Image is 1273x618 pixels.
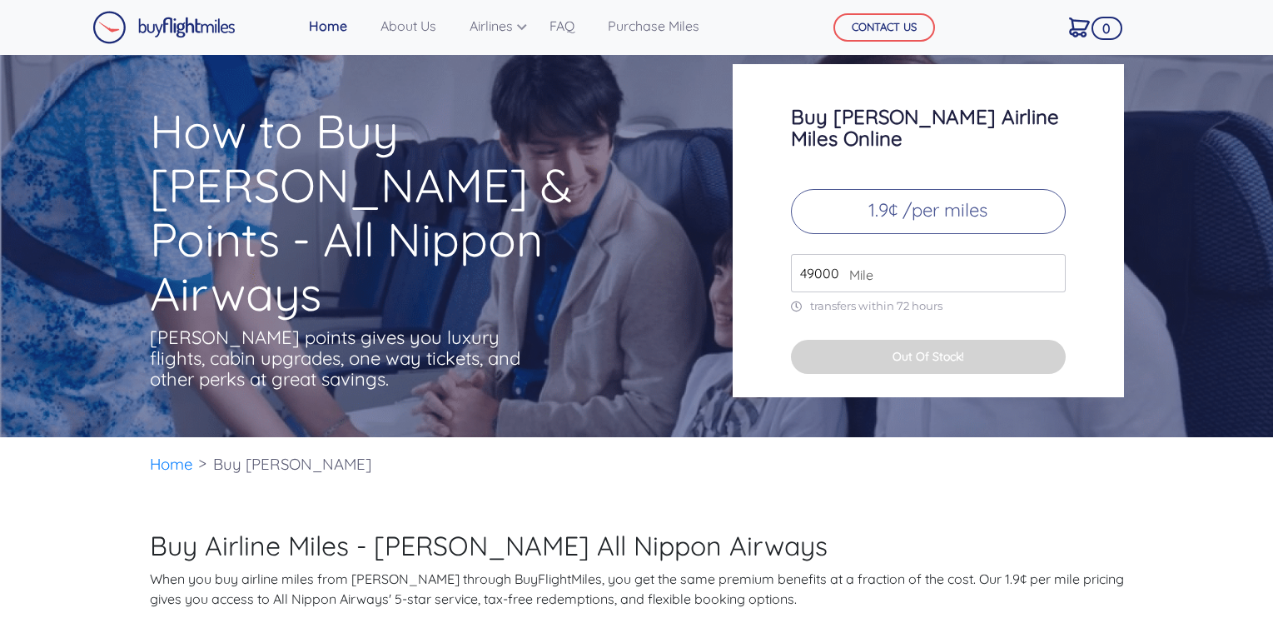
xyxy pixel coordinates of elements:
[92,11,236,44] img: Buy Flight Miles Logo
[150,530,1124,561] h2: Buy Airline Miles - [PERSON_NAME] All Nippon Airways
[1069,17,1090,37] img: Cart
[374,9,443,42] a: About Us
[150,104,668,321] h1: How to Buy [PERSON_NAME] & Points - All Nippon Airways
[150,569,1124,609] p: When you buy airline miles from [PERSON_NAME] through BuyFlightMiles, you get the same premium be...
[1062,9,1096,44] a: 0
[205,437,380,491] li: Buy [PERSON_NAME]
[543,9,581,42] a: FAQ
[791,299,1066,313] p: transfers within 72 hours
[150,327,525,390] p: [PERSON_NAME] points gives you luxury flights, cabin upgrades, one way tickets, and other perks a...
[791,189,1066,234] p: 1.9¢ /per miles
[791,340,1066,374] button: Out Of Stock!
[791,106,1066,149] h3: Buy [PERSON_NAME] Airline Miles Online
[1091,17,1123,40] span: 0
[463,9,523,42] a: Airlines
[833,13,935,42] button: CONTACT US
[841,265,873,285] span: Mile
[92,7,236,48] a: Buy Flight Miles Logo
[601,9,706,42] a: Purchase Miles
[150,454,193,474] a: Home
[302,9,354,42] a: Home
